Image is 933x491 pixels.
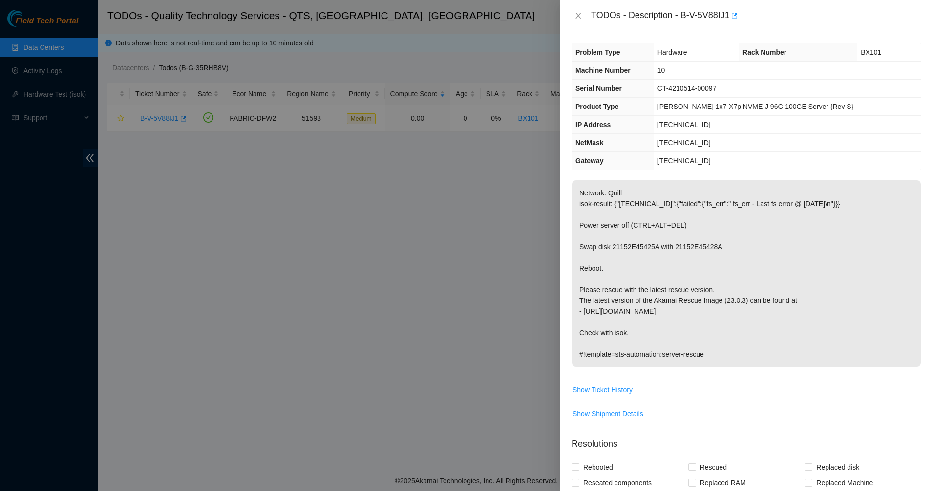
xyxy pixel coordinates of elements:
[572,406,644,422] button: Show Shipment Details
[575,48,620,56] span: Problem Type
[696,475,750,491] span: Replaced RAM
[575,66,631,74] span: Machine Number
[657,121,711,128] span: [TECHNICAL_ID]
[696,459,731,475] span: Rescued
[572,429,921,450] p: Resolutions
[657,66,665,74] span: 10
[574,12,582,20] span: close
[573,384,633,395] span: Show Ticket History
[575,85,622,92] span: Serial Number
[572,180,921,367] p: Network: Quill isok-result: {"[TECHNICAL_ID]":{"failed":{"fs_err":" fs_err - Last fs error @ [DAT...
[861,48,881,56] span: BX101
[572,382,633,398] button: Show Ticket History
[575,139,604,147] span: NetMask
[579,475,656,491] span: Reseated components
[657,157,711,165] span: [TECHNICAL_ID]
[573,408,643,419] span: Show Shipment Details
[575,121,611,128] span: IP Address
[579,459,617,475] span: Rebooted
[657,48,687,56] span: Hardware
[812,459,863,475] span: Replaced disk
[575,103,618,110] span: Product Type
[572,11,585,21] button: Close
[657,103,854,110] span: [PERSON_NAME] 1x7-X7p NVME-J 96G 100GE Server {Rev S}
[591,8,921,23] div: TODOs - Description - B-V-5V88IJ1
[812,475,877,491] span: Replaced Machine
[742,48,786,56] span: Rack Number
[575,157,604,165] span: Gateway
[657,139,711,147] span: [TECHNICAL_ID]
[657,85,717,92] span: CT-4210514-00097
